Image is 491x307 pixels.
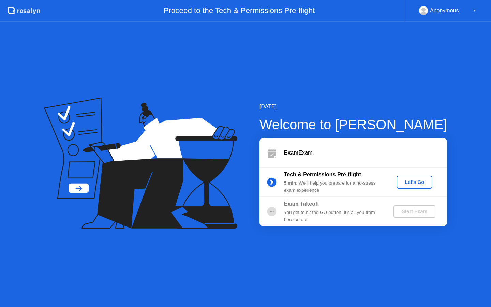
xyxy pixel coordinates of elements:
b: 5 min [284,180,296,186]
div: You get to hit the GO button! It’s all you from here on out [284,209,382,223]
button: Let's Go [397,176,432,189]
b: Tech & Permissions Pre-flight [284,172,361,177]
div: Exam [284,149,447,157]
button: Start Exam [393,205,435,218]
div: Let's Go [399,179,430,185]
div: Anonymous [430,6,459,15]
div: [DATE] [259,103,447,111]
b: Exam Takeoff [284,201,319,207]
div: Start Exam [396,209,433,214]
div: Welcome to [PERSON_NAME] [259,114,447,135]
div: ▼ [473,6,476,15]
b: Exam [284,150,299,156]
div: : We’ll help you prepare for a no-stress exam experience [284,180,382,194]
